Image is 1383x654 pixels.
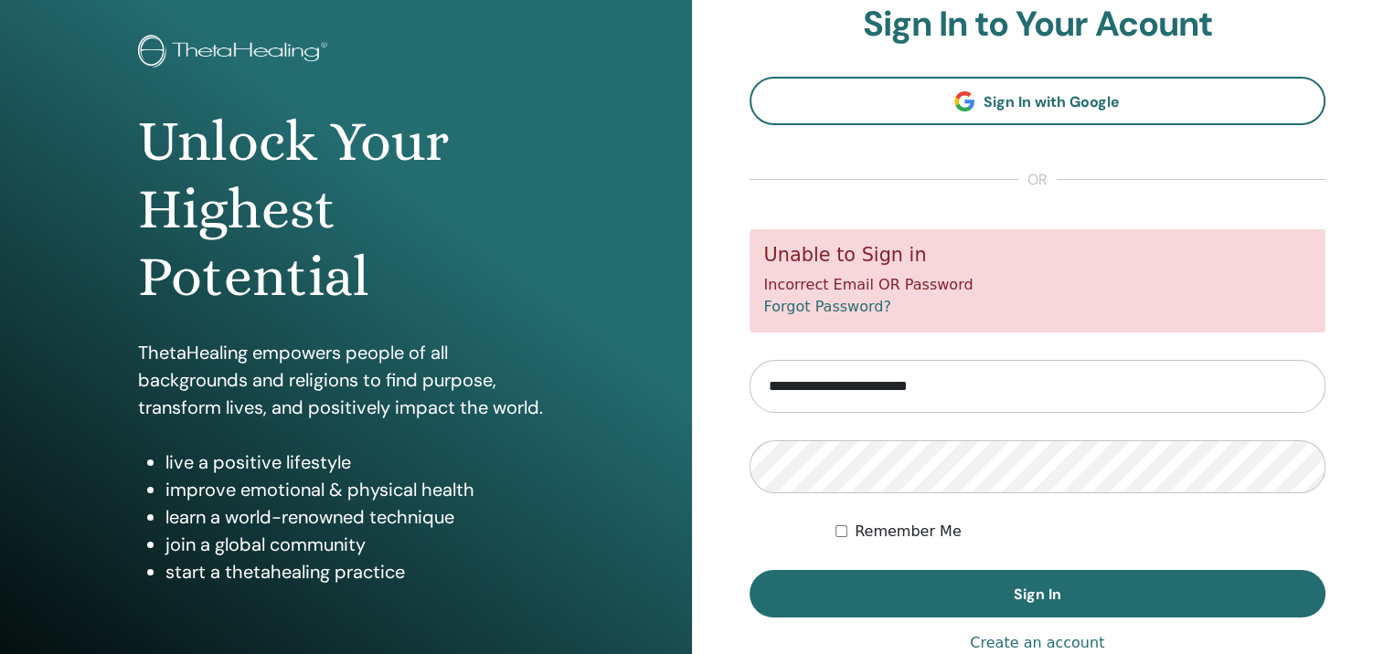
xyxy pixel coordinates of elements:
[970,632,1104,654] a: Create an account
[984,92,1120,111] span: Sign In with Google
[750,77,1326,125] a: Sign In with Google
[750,570,1326,617] button: Sign In
[165,448,553,476] li: live a positive lifestyle
[750,4,1326,46] h2: Sign In to Your Acount
[855,521,962,543] label: Remember Me
[764,244,1312,267] h5: Unable to Sign in
[165,476,553,503] li: improve emotional & physical health
[138,339,553,421] p: ThetaHealing empowers people of all backgrounds and religions to find purpose, transform lives, a...
[165,531,553,558] li: join a global community
[165,558,553,585] li: start a thetahealing practice
[750,229,1326,332] div: Incorrect Email OR Password
[165,503,553,531] li: learn a world-renowned technique
[764,298,891,315] a: Forgot Password?
[138,108,553,311] h1: Unlock Your Highest Potential
[835,521,1325,543] div: Keep me authenticated indefinitely or until I manually logout
[1018,169,1057,191] span: or
[1014,585,1061,604] span: Sign In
